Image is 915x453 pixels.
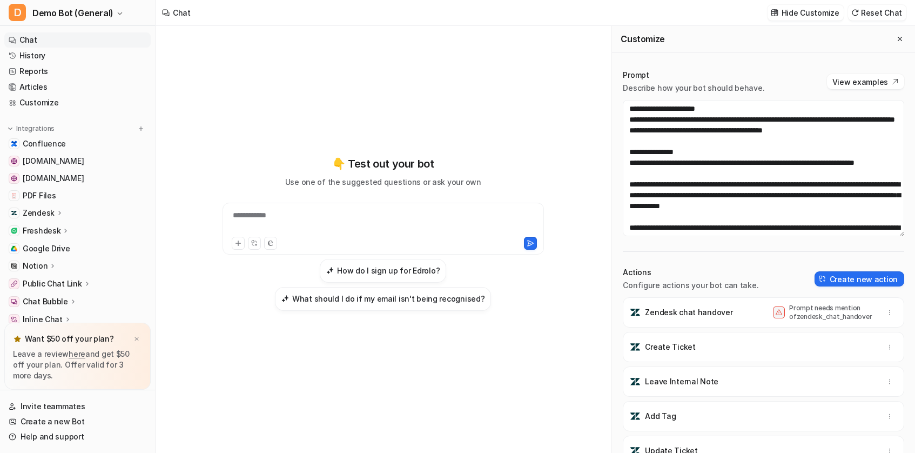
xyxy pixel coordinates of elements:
p: Freshdesk [23,225,60,236]
img: What should I do if my email isn't being recognised? [281,295,289,303]
p: Configure actions your bot can take. [623,280,758,291]
button: Hide Customize [768,5,844,21]
img: www.airbnb.com [11,158,17,164]
p: Hide Customize [782,7,839,18]
span: [DOMAIN_NAME] [23,173,84,184]
a: Help and support [4,429,151,444]
img: customize [771,9,778,17]
a: www.atlassian.com[DOMAIN_NAME] [4,171,151,186]
a: History [4,48,151,63]
a: Articles [4,79,151,95]
img: reset [851,9,859,17]
button: Create new action [815,271,904,287]
a: www.airbnb.com[DOMAIN_NAME] [4,154,151,169]
a: Google DriveGoogle Drive [4,241,151,256]
span: [DOMAIN_NAME] [23,156,84,166]
span: Confluence [23,138,66,149]
img: www.atlassian.com [11,175,17,182]
img: Public Chat Link [11,281,17,287]
img: x [133,336,140,343]
img: Inline Chat [11,316,17,323]
p: Prompt needs mention of zendesk_chat_handover [789,304,876,321]
img: Freshdesk [11,228,17,234]
img: Add Tag icon [630,411,641,422]
p: Describe how your bot should behave. [623,83,764,94]
p: Create Ticket [645,342,695,352]
img: PDF Files [11,192,17,199]
p: Chat Bubble [23,296,68,307]
img: Create Ticket icon [630,342,641,352]
p: Actions [623,267,758,278]
button: Integrations [4,123,58,134]
button: Close flyout [893,32,906,45]
p: Integrations [16,124,55,133]
a: Reports [4,64,151,79]
p: Inline Chat [23,314,63,325]
p: Zendesk [23,208,55,218]
img: Chat Bubble [11,298,17,305]
a: here [69,349,85,358]
h3: How do I sign up for Edrolo? [337,265,440,276]
img: Zendesk [11,210,17,216]
h2: Customize [621,34,664,44]
p: Want $50 off your plan? [25,334,114,344]
img: create-action-icon.svg [819,275,826,283]
p: Use one of the suggested questions or ask your own [285,176,481,188]
p: Leave Internal Note [645,376,718,387]
a: Chat [4,32,151,48]
p: Add Tag [645,411,676,422]
h3: What should I do if my email isn't being recognised? [292,293,485,304]
div: Chat [173,7,191,18]
button: Reset Chat [848,5,906,21]
a: Customize [4,95,151,110]
a: Create a new Bot [4,414,151,429]
p: Leave a review and get $50 off your plan. Offer valid for 3 more days. [13,349,142,381]
img: menu_add.svg [137,125,145,132]
span: PDF Files [23,190,56,201]
p: Zendesk chat handover [645,307,732,318]
a: ConfluenceConfluence [4,136,151,151]
span: D [9,4,26,21]
img: Leave Internal Note icon [630,376,641,387]
a: PDF FilesPDF Files [4,188,151,203]
img: How do I sign up for Edrolo? [326,267,334,275]
p: Notion [23,261,48,271]
button: What should I do if my email isn't being recognised?What should I do if my email isn't being reco... [275,287,491,311]
img: Confluence [11,141,17,147]
a: Invite teammates [4,399,151,414]
button: How do I sign up for Edrolo?How do I sign up for Edrolo? [320,259,446,283]
img: expand menu [6,125,14,132]
p: Public Chat Link [23,278,82,289]
span: Demo Bot (General) [32,5,113,21]
img: Notion [11,263,17,269]
p: 👇 Test out your bot [332,156,434,172]
button: View examples [827,74,904,89]
img: Zendesk chat handover icon [630,307,641,318]
span: Google Drive [23,243,70,254]
p: Prompt [623,70,764,81]
img: Google Drive [11,245,17,252]
img: star [13,335,22,343]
